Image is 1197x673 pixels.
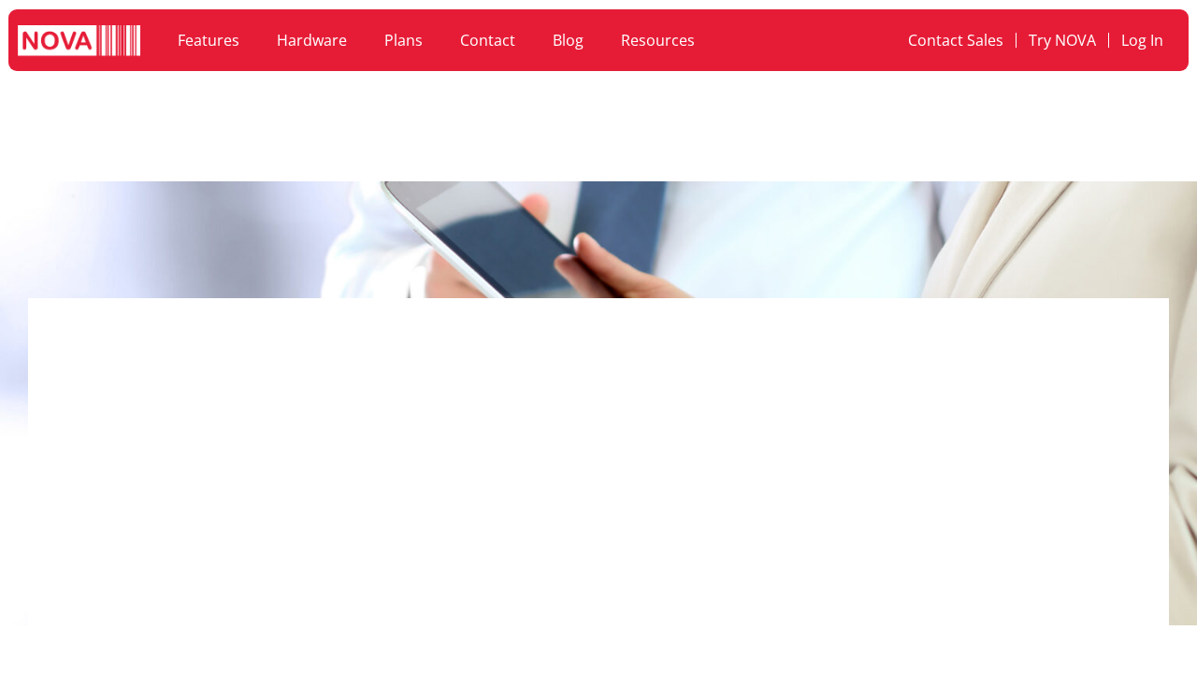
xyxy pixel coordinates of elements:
img: logo white [18,25,140,60]
a: Plans [366,19,441,62]
a: Contact [441,19,534,62]
a: Features [159,19,258,62]
nav: Menu [840,19,1175,62]
a: Blog [534,19,602,62]
nav: Menu [159,19,820,62]
a: Contact Sales [896,19,1016,62]
a: Resources [602,19,714,62]
a: Try NOVA [1017,19,1108,62]
a: Hardware [258,19,366,62]
a: Log In [1109,19,1175,62]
